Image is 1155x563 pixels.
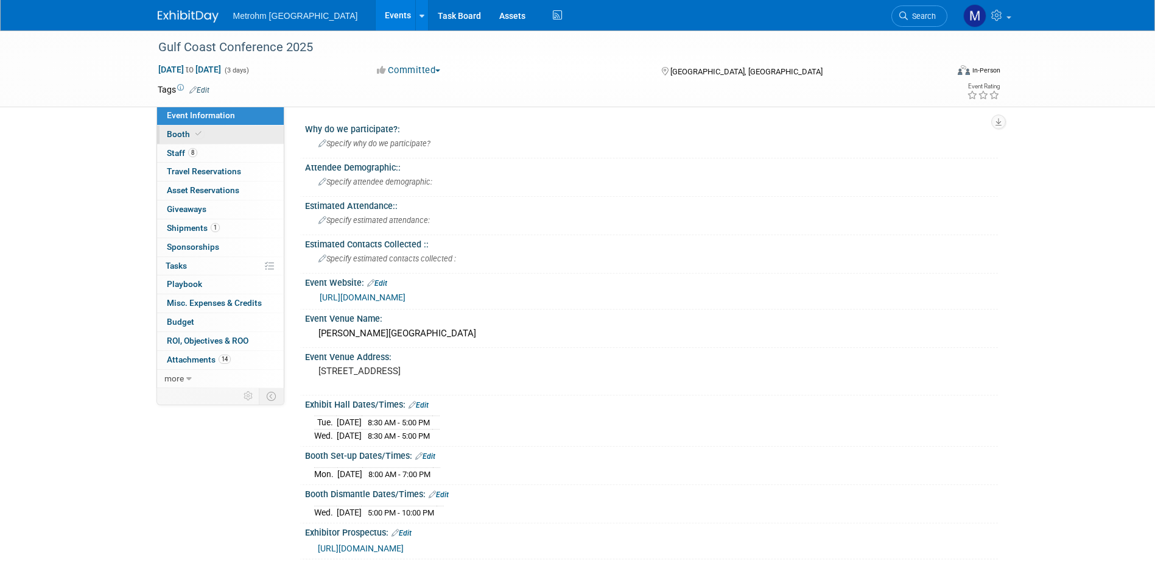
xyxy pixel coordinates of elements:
span: (3 days) [223,66,249,74]
td: Tue. [314,416,337,430]
a: Giveaways [157,200,284,219]
span: Attachments [167,355,231,364]
span: Asset Reservations [167,185,239,195]
a: Edit [367,279,387,288]
a: [URL][DOMAIN_NAME] [318,544,404,553]
span: 5:00 PM - 10:00 PM [368,508,434,517]
span: Specify attendee demographic: [318,177,432,186]
div: Event Rating [967,83,1000,90]
a: Edit [391,529,412,537]
span: Event Information [167,110,235,120]
span: Misc. Expenses & Credits [167,298,262,308]
div: Estimated Attendance:: [305,197,998,212]
span: Specify estimated contacts collected : [318,254,456,263]
a: Budget [157,313,284,331]
span: 14 [219,355,231,364]
td: Personalize Event Tab Strip [238,388,259,404]
a: Search [891,5,947,27]
a: Asset Reservations [157,182,284,200]
span: 8:30 AM - 5:00 PM [368,418,430,427]
span: 8:30 AM - 5:00 PM [368,431,430,441]
div: Attendee Demographic:: [305,158,998,174]
td: [DATE] [337,429,362,442]
a: Shipments1 [157,219,284,238]
a: Edit [189,86,209,94]
div: Booth Dismantle Dates/Times: [305,485,998,501]
span: Travel Reservations [167,166,241,176]
a: Event Information [157,107,284,125]
div: Exhibitor Prospectus: [305,523,998,539]
span: Giveaways [167,204,206,214]
i: Booth reservation complete [195,130,202,137]
a: more [157,370,284,388]
td: Wed. [314,506,337,519]
a: [URL][DOMAIN_NAME] [320,292,405,302]
td: [DATE] [337,506,362,519]
div: Event Website: [305,274,998,289]
span: Shipments [167,223,220,233]
a: Booth [157,126,284,144]
button: Committed [373,64,445,77]
span: [DATE] [DATE] [158,64,222,75]
div: Event Venue Address: [305,348,998,363]
span: Specify estimated attendance: [318,216,430,225]
div: Why do we participate?: [305,120,998,135]
a: Misc. Expenses & Credits [157,294,284,313]
span: [GEOGRAPHIC_DATA], [GEOGRAPHIC_DATA] [670,67,823,76]
td: Toggle Event Tabs [259,388,284,404]
div: Booth Set-up Dates/Times: [305,447,998,462]
span: 8:00 AM - 7:00 PM [368,470,430,479]
span: Budget [167,317,194,327]
div: Event Format [876,63,1001,82]
a: Edit [409,401,429,409]
a: Tasks [157,257,284,275]
div: Gulf Coast Conference 2025 [154,37,929,58]
td: Tags [158,83,209,96]
span: Search [908,12,936,21]
a: Sponsorships [157,238,284,257]
a: Attachments14 [157,351,284,369]
a: Edit [415,452,435,461]
a: Playbook [157,275,284,294]
span: Booth [167,129,204,139]
span: Sponsorships [167,242,219,252]
img: Michelle Simoes [963,4,986,27]
td: [DATE] [337,416,362,430]
td: [DATE] [337,467,362,480]
span: 1 [211,223,220,232]
span: ROI, Objectives & ROO [167,336,248,345]
pre: [STREET_ADDRESS] [318,366,580,377]
img: ExhibitDay [158,10,219,23]
td: Mon. [314,467,337,480]
span: Staff [167,148,197,158]
span: more [164,374,184,383]
span: Metrohm [GEOGRAPHIC_DATA] [233,11,358,21]
span: Playbook [167,279,202,289]
img: Format-Inperson.png [958,65,970,75]
div: Exhibit Hall Dates/Times: [305,395,998,411]
span: to [184,65,195,74]
div: Estimated Contacts Collected :: [305,235,998,250]
a: ROI, Objectives & ROO [157,332,284,350]
div: [PERSON_NAME][GEOGRAPHIC_DATA] [314,324,989,343]
span: 8 [188,148,197,157]
div: In-Person [972,66,1000,75]
td: Wed. [314,429,337,442]
a: Staff8 [157,144,284,163]
a: Travel Reservations [157,163,284,181]
span: Tasks [166,261,187,271]
a: Edit [429,490,449,499]
span: Specify why do we participate? [318,139,430,148]
div: Event Venue Name: [305,310,998,325]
